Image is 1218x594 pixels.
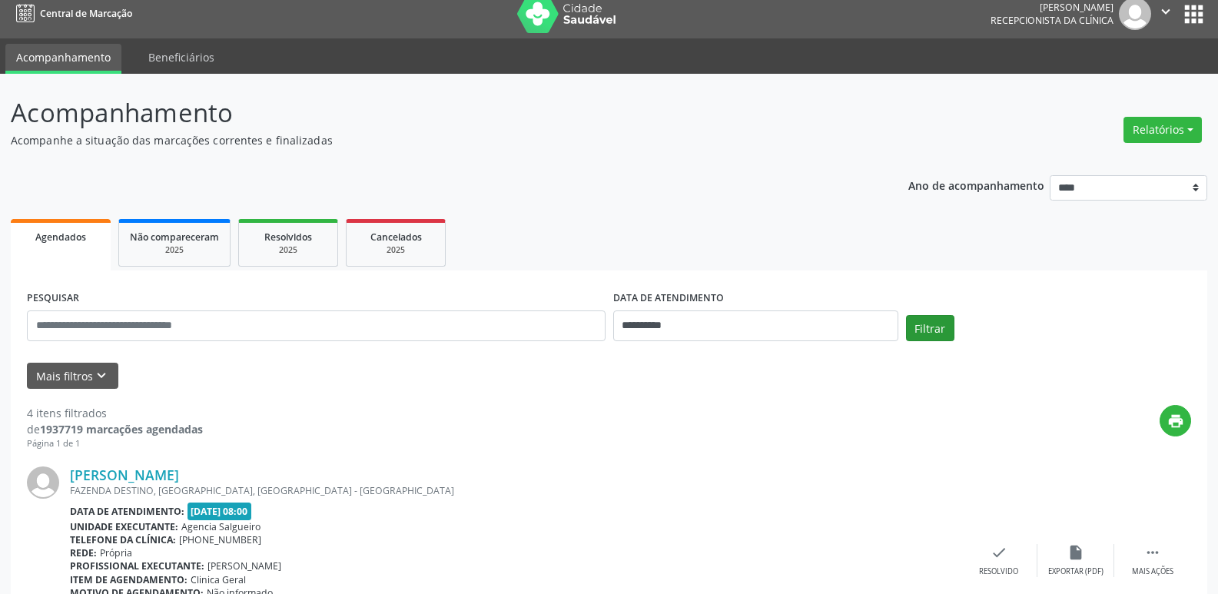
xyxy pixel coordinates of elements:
button: Relatórios [1123,117,1202,143]
div: Página 1 de 1 [27,437,203,450]
span: [PHONE_NUMBER] [179,533,261,546]
span: Clinica Geral [191,573,246,586]
label: PESQUISAR [27,287,79,310]
span: Não compareceram [130,231,219,244]
a: Acompanhamento [5,44,121,74]
span: [PERSON_NAME] [207,559,281,572]
a: [PERSON_NAME] [70,466,179,483]
img: img [27,466,59,499]
span: Resolvidos [264,231,312,244]
a: Central de Marcação [11,1,132,26]
i:  [1157,3,1174,20]
span: Agencia Salgueiro [181,520,261,533]
button: Mais filtroskeyboard_arrow_down [27,363,118,390]
span: Recepcionista da clínica [991,14,1113,27]
div: [PERSON_NAME] [991,1,1113,14]
i: keyboard_arrow_down [93,367,110,384]
div: Exportar (PDF) [1048,566,1104,577]
div: Resolvido [979,566,1018,577]
p: Acompanhe a situação das marcações correntes e finalizadas [11,132,848,148]
span: Agendados [35,231,86,244]
b: Data de atendimento: [70,505,184,518]
span: Própria [100,546,132,559]
b: Unidade executante: [70,520,178,533]
i:  [1144,544,1161,561]
button: print [1160,405,1191,436]
div: FAZENDA DESTINO, [GEOGRAPHIC_DATA], [GEOGRAPHIC_DATA] - [GEOGRAPHIC_DATA] [70,484,961,497]
i: check [991,544,1007,561]
b: Item de agendamento: [70,573,188,586]
span: Central de Marcação [40,7,132,20]
i: print [1167,413,1184,430]
div: 2025 [130,244,219,256]
a: Beneficiários [138,44,225,71]
b: Profissional executante: [70,559,204,572]
span: [DATE] 08:00 [188,503,252,520]
i: insert_drive_file [1067,544,1084,561]
strong: 1937719 marcações agendadas [40,422,203,436]
p: Acompanhamento [11,94,848,132]
div: 2025 [357,244,434,256]
div: 4 itens filtrados [27,405,203,421]
label: DATA DE ATENDIMENTO [613,287,724,310]
b: Telefone da clínica: [70,533,176,546]
div: 2025 [250,244,327,256]
div: de [27,421,203,437]
div: Mais ações [1132,566,1173,577]
button: apps [1180,1,1207,28]
b: Rede: [70,546,97,559]
button: Filtrar [906,315,954,341]
p: Ano de acompanhamento [908,175,1044,194]
span: Cancelados [370,231,422,244]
